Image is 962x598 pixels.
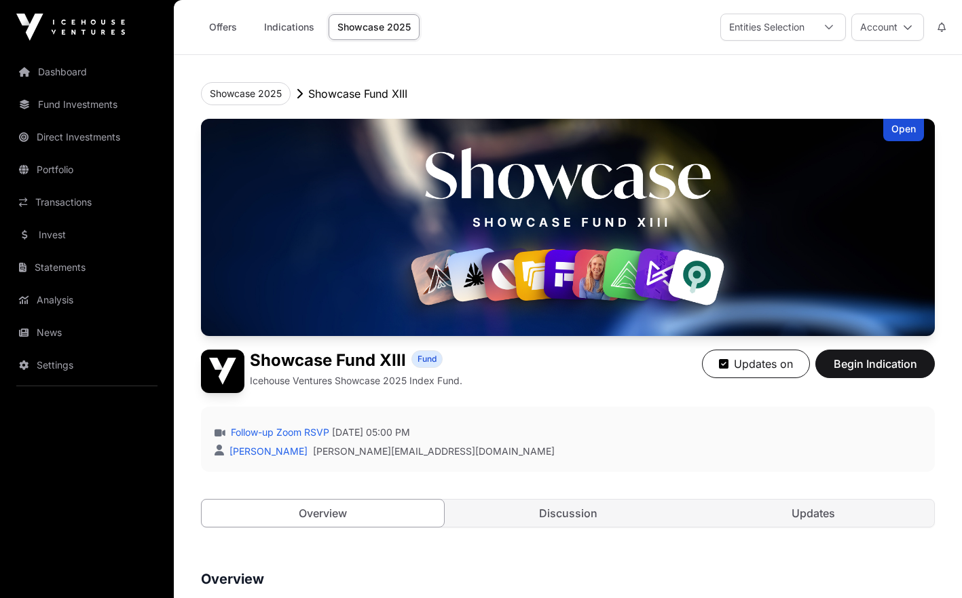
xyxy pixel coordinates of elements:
div: Open [883,119,924,141]
img: Showcase Fund XIII [201,119,935,336]
a: Statements [11,253,163,282]
button: Begin Indication [815,350,935,378]
a: News [11,318,163,348]
a: Begin Indication [815,363,935,377]
img: Showcase Fund XIII [201,350,244,393]
nav: Tabs [202,500,934,527]
h3: Overview [201,568,935,590]
span: Begin Indication [832,356,918,372]
button: Account [851,14,924,41]
iframe: Chat Widget [894,533,962,598]
h1: Showcase Fund XIII [250,350,406,371]
a: [PERSON_NAME] [227,445,308,457]
a: Portfolio [11,155,163,185]
img: Icehouse Ventures Logo [16,14,125,41]
a: Settings [11,350,163,380]
a: Transactions [11,187,163,217]
a: Direct Investments [11,122,163,152]
button: Showcase 2025 [201,82,291,105]
a: [PERSON_NAME][EMAIL_ADDRESS][DOMAIN_NAME] [313,445,555,458]
span: [DATE] 05:00 PM [332,426,410,439]
a: Discussion [447,500,689,527]
a: Invest [11,220,163,250]
a: Updates [692,500,934,527]
div: Entities Selection [721,14,813,40]
span: Fund [418,354,437,365]
button: Updates on [702,350,810,378]
a: Fund Investments [11,90,163,119]
p: Icehouse Ventures Showcase 2025 Index Fund. [250,374,462,388]
a: Follow-up Zoom RSVP [228,426,329,439]
a: Indications [255,14,323,40]
p: Showcase Fund XIII [308,86,407,102]
a: Analysis [11,285,163,315]
a: Overview [201,499,445,527]
a: Offers [196,14,250,40]
a: Dashboard [11,57,163,87]
a: Showcase 2025 [329,14,420,40]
